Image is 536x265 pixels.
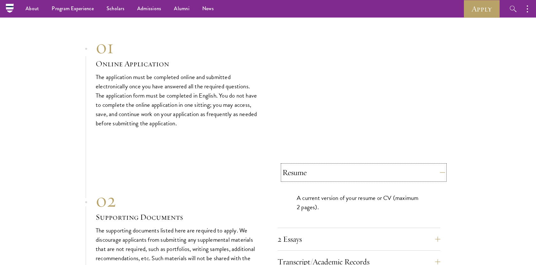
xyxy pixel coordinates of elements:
[297,193,421,212] p: A current version of your resume or CV (maximum 2 pages).
[96,35,258,58] div: 01
[278,232,440,247] button: 2 Essays
[96,212,258,223] h3: Supporting Documents
[282,165,445,180] button: Resume
[96,189,258,212] div: 02
[96,58,258,69] h3: Online Application
[96,72,258,128] p: The application must be completed online and submitted electronically once you have answered all ...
